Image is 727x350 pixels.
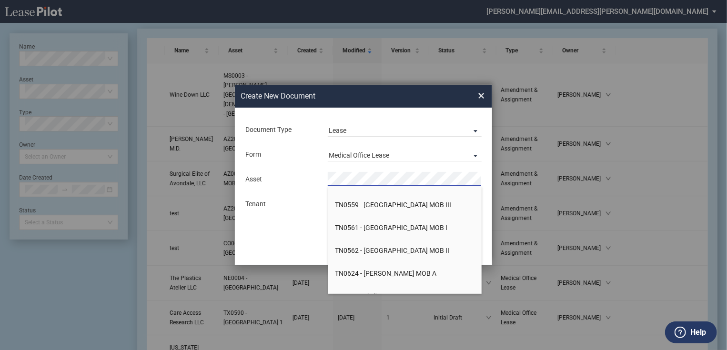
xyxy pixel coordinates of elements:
span: × [478,88,485,103]
span: TN0561 - [GEOGRAPHIC_DATA] MOB I [335,224,448,231]
span: TN0559 - [GEOGRAPHIC_DATA] MOB III [335,201,452,209]
md-select: Document Type: Lease [328,122,482,137]
label: Help [690,326,706,339]
div: Form [240,150,322,160]
li: TN0562 - [GEOGRAPHIC_DATA] MOB II [328,239,482,262]
span: TN0562 - [GEOGRAPHIC_DATA] MOB II [335,247,450,254]
div: Tenant [240,200,322,209]
md-dialog: Create New ... [235,85,492,266]
li: TN0625 - Skyline MOB [328,285,482,308]
li: TN0559 - [GEOGRAPHIC_DATA] MOB III [328,193,482,216]
div: Lease [329,127,346,134]
div: Document Type [240,125,322,135]
div: Medical Office Lease [329,151,389,159]
li: TN0561 - [GEOGRAPHIC_DATA] MOB I [328,216,482,239]
li: TN0624 - [PERSON_NAME] MOB A [328,262,482,285]
div: Asset [240,175,322,184]
span: TN0625 - Skyline MOB [335,292,401,300]
span: TN0624 - [PERSON_NAME] MOB A [335,270,437,277]
h2: Create New Document [241,91,444,101]
md-select: Lease Form: Medical Office Lease [328,147,482,161]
